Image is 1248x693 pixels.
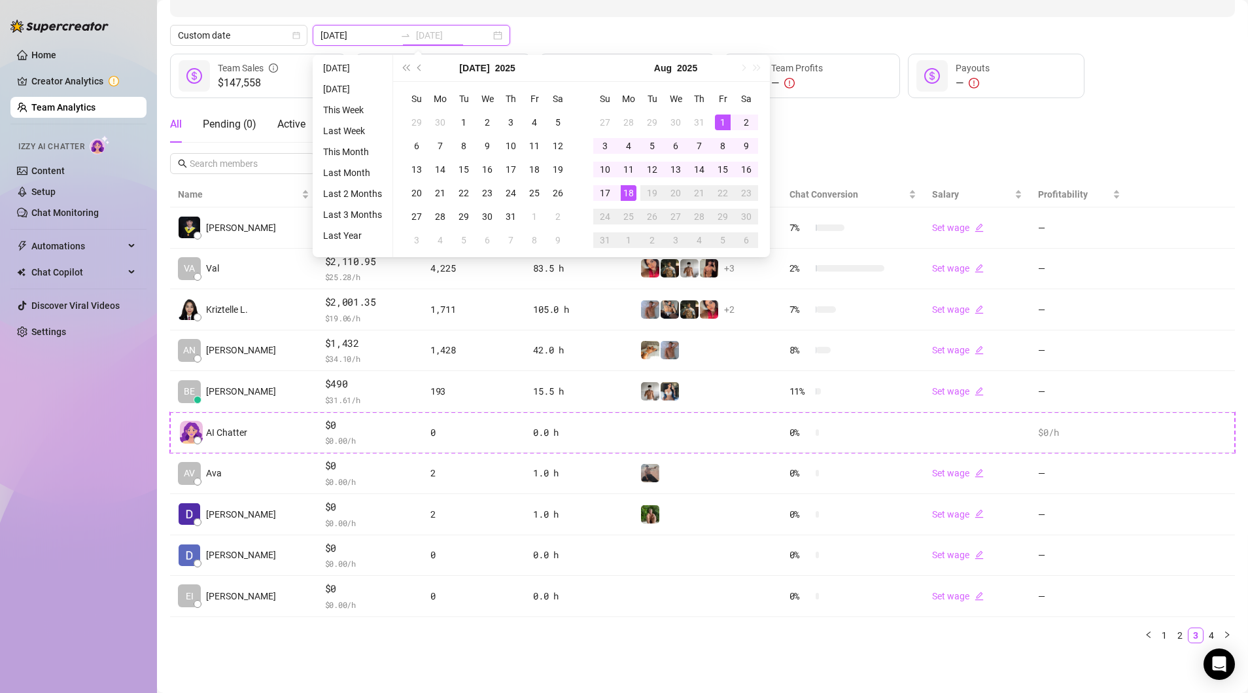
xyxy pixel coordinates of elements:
[711,228,735,252] td: 2025-09-05
[503,232,519,248] div: 7
[523,181,546,205] td: 2025-07-25
[597,232,613,248] div: 31
[687,111,711,134] td: 2025-07-31
[644,232,660,248] div: 2
[975,387,984,396] span: edit
[452,158,476,181] td: 2025-07-15
[661,341,679,359] img: Joey
[1145,631,1153,639] span: left
[495,55,515,81] button: Choose a year
[664,134,687,158] td: 2025-08-06
[617,158,640,181] td: 2025-08-11
[640,228,664,252] td: 2025-09-02
[1156,628,1172,643] li: 1
[932,509,984,520] a: Set wageedit
[178,187,299,202] span: Name
[432,115,448,130] div: 30
[499,111,523,134] td: 2025-07-03
[640,158,664,181] td: 2025-08-12
[10,20,109,33] img: logo-BBDzfeDw.svg
[476,111,499,134] td: 2025-07-02
[546,111,570,134] td: 2025-07-05
[932,345,984,355] a: Set wageedit
[771,63,823,73] span: Team Profits
[735,181,758,205] td: 2025-08-23
[499,181,523,205] td: 2025-07-24
[664,228,687,252] td: 2025-09-03
[479,232,495,248] div: 6
[550,162,566,177] div: 19
[527,232,542,248] div: 8
[432,162,448,177] div: 14
[527,138,542,154] div: 11
[178,159,187,168] span: search
[975,264,984,273] span: edit
[428,181,452,205] td: 2025-07-21
[31,262,124,283] span: Chat Copilot
[597,162,613,177] div: 10
[499,134,523,158] td: 2025-07-10
[1204,649,1235,680] div: Open Intercom Messenger
[527,162,542,177] div: 18
[428,158,452,181] td: 2025-07-14
[1141,628,1156,643] li: Previous Page
[178,26,300,45] span: Custom date
[661,300,679,319] img: George
[664,205,687,228] td: 2025-08-27
[476,181,499,205] td: 2025-07-23
[318,81,387,97] li: [DATE]
[668,185,684,201] div: 20
[218,61,278,75] div: Team Sales
[644,138,660,154] div: 5
[932,386,984,397] a: Set wageedit
[456,162,472,177] div: 15
[975,223,984,232] span: edit
[499,87,523,111] th: Th
[700,259,718,277] img: Zach
[641,341,659,359] img: Zac
[711,205,735,228] td: 2025-08-29
[975,469,984,478] span: edit
[409,138,425,154] div: 6
[711,181,735,205] td: 2025-08-22
[479,115,495,130] div: 2
[432,209,448,224] div: 28
[546,134,570,158] td: 2025-07-12
[641,300,659,319] img: Joey
[711,87,735,111] th: Fr
[31,102,95,113] a: Team Analytics
[476,87,499,111] th: We
[405,87,428,111] th: Su
[617,111,640,134] td: 2025-07-28
[218,75,278,91] span: $147,558
[617,181,640,205] td: 2025-08-18
[456,232,472,248] div: 5
[1038,189,1088,200] span: Profitability
[409,209,425,224] div: 27
[1030,207,1128,249] td: —
[184,261,195,275] span: VA
[409,232,425,248] div: 3
[617,205,640,228] td: 2025-08-25
[975,550,984,560] span: edit
[593,228,617,252] td: 2025-08-31
[668,232,684,248] div: 3
[18,141,84,153] span: Izzy AI Chatter
[789,189,858,200] span: Chat Conversion
[546,228,570,252] td: 2025-08-09
[452,205,476,228] td: 2025-07-29
[668,115,684,130] div: 30
[735,134,758,158] td: 2025-08-09
[452,228,476,252] td: 2025-08-05
[1188,628,1203,643] a: 3
[668,162,684,177] div: 13
[687,205,711,228] td: 2025-08-28
[593,181,617,205] td: 2025-08-17
[661,259,679,277] img: Tony
[318,123,387,139] li: Last Week
[597,209,613,224] div: 24
[479,162,495,177] div: 16
[691,209,707,224] div: 28
[546,205,570,228] td: 2025-08-02
[687,158,711,181] td: 2025-08-14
